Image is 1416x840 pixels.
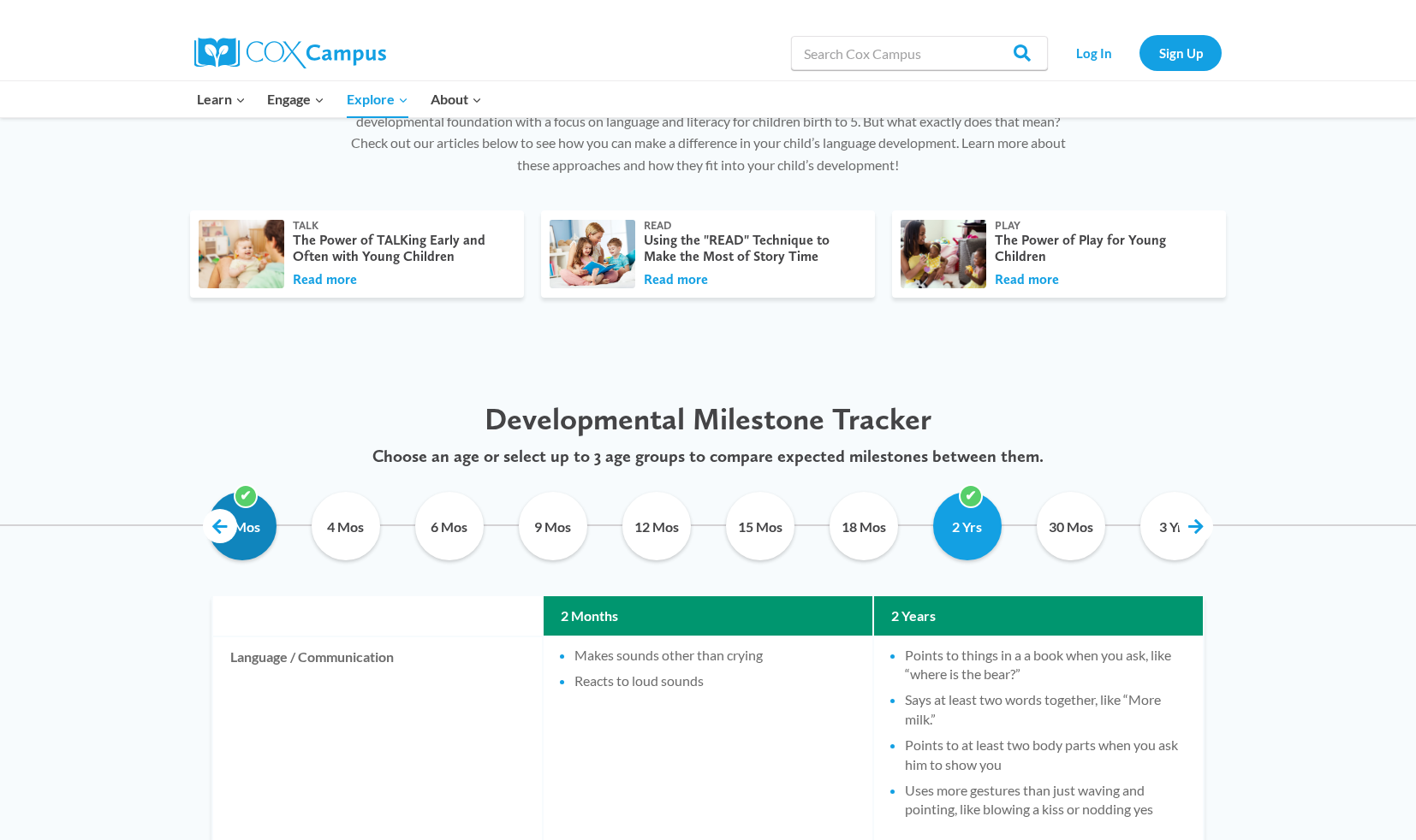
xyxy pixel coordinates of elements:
th: 2 Years [874,596,1203,636]
li: Reacts to loud sounds [574,671,855,690]
button: Read more [995,270,1059,289]
div: The Power of TALKing Early and Often with Young Children [293,232,507,264]
li: Makes sounds other than crying [574,646,855,665]
li: Says at least two words together, like “More milk.” [905,690,1186,729]
img: mom-reading-with-children.jpg [548,218,638,290]
div: Read [644,219,858,233]
div: Talk [293,219,507,233]
a: Log In [1056,35,1131,70]
p: Choose an age or select up to 3 age groups to compare expected milestones between them. [190,446,1226,466]
button: Child menu of Learn [186,81,257,117]
th: 2 Months [544,596,872,636]
a: Talk The Power of TALKing Early and Often with Young Children Read more [190,210,524,298]
li: Uses more gestures than just waving and pointing, like blowing a kiss or nodding yes [905,781,1186,819]
a: Play The Power of Play for Young Children Read more [892,210,1226,298]
button: Child menu of Engage [257,81,336,117]
img: Cox Campus [194,38,386,68]
div: Using the "READ" Technique to Make the Most of Story Time [644,232,858,264]
img: 0010-Lyra-11-scaled-1.jpg [899,218,989,290]
button: Read more [644,270,708,289]
a: Read Using the "READ" Technique to Make the Most of Story Time Read more [541,210,875,298]
button: Child menu of Explore [336,81,419,117]
div: Play [995,219,1209,233]
nav: Primary Navigation [186,81,492,117]
nav: Secondary Navigation [1056,35,1222,70]
p: At the [PERSON_NAME][GEOGRAPHIC_DATA], we believe , , and are essential tools to building a solid... [348,88,1068,175]
button: Read more [293,270,357,289]
div: The Power of Play for Young Children [995,232,1209,264]
img: iStock_53702022_LARGE.jpg [197,218,287,290]
button: Child menu of About [419,81,493,117]
li: Points to at least two body parts when you ask him to show you [905,736,1186,774]
li: Points to things in a a book when you ask, like “where is the bear?” [905,646,1186,684]
a: Sign Up [1139,35,1222,70]
span: Developmental Milestone Tracker [485,400,931,437]
input: Search Cox Campus [791,36,1048,70]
